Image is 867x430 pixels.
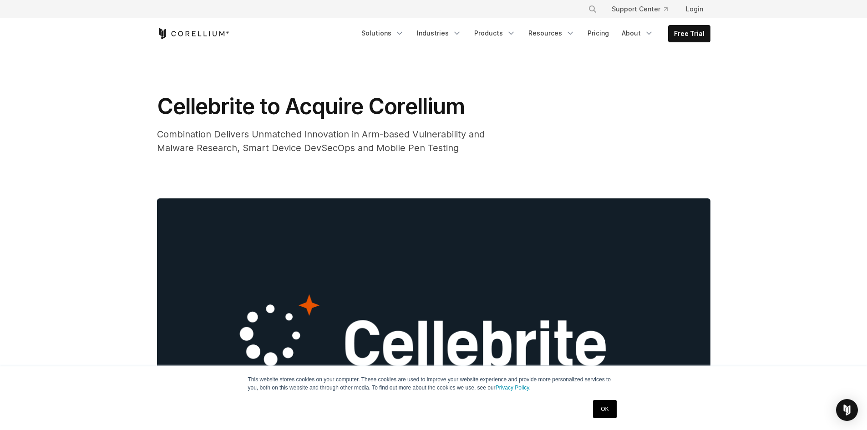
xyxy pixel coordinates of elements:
a: About [616,25,659,41]
div: Open Intercom Messenger [836,399,858,421]
a: Industries [411,25,467,41]
a: Resources [523,25,580,41]
a: Solutions [356,25,410,41]
p: This website stores cookies on your computer. These cookies are used to improve your website expe... [248,375,619,392]
a: Corellium Home [157,28,229,39]
span: Combination Delivers Unmatched Innovation in Arm-based Vulnerability and Malware Research, Smart ... [157,129,485,153]
a: Products [469,25,521,41]
div: Navigation Menu [577,1,710,17]
div: Navigation Menu [356,25,710,42]
span: Cellebrite to Acquire Corellium [157,93,465,120]
button: Search [584,1,601,17]
a: Free Trial [669,25,710,42]
a: Privacy Policy. [496,384,531,391]
a: Support Center [604,1,675,17]
a: Login [679,1,710,17]
a: Pricing [582,25,614,41]
a: OK [593,400,616,418]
